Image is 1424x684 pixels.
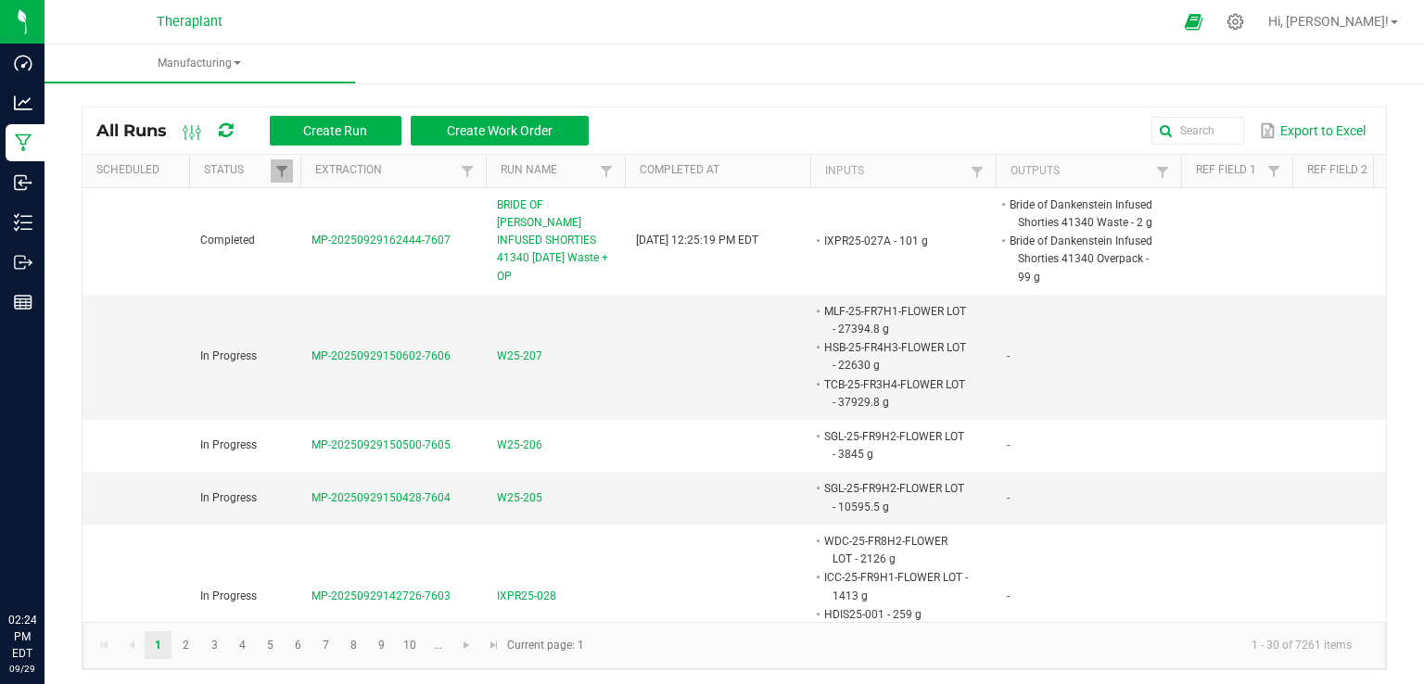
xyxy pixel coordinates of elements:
a: Filter [1151,160,1174,184]
td: - [996,525,1181,669]
span: BRIDE OF [PERSON_NAME] INFUSED SHORTIES 41340 [DATE] Waste + OP [497,196,614,285]
td: - [996,472,1181,524]
th: Inputs [810,155,996,188]
a: Page 5 [257,631,284,659]
a: Manufacturing [44,44,355,83]
span: IXPR25-028 [497,588,556,605]
span: MP-20250929142726-7603 [311,589,451,602]
td: - [996,295,1181,420]
li: SGL-25-FR9H2-FLOWER LOT - 10595.5 g [821,479,968,515]
button: Export to Excel [1255,115,1370,146]
span: MP-20250929162444-7607 [311,234,451,247]
p: 02:24 PM EDT [8,612,36,662]
a: Run NameSortable [501,163,594,178]
div: All Runs [96,115,603,146]
li: SGL-25-FR9H2-FLOWER LOT - 3845 g [821,427,968,463]
a: ScheduledSortable [96,163,182,178]
span: W25-207 [497,348,542,365]
inline-svg: Inventory [14,213,32,232]
button: Create Run [270,116,401,146]
li: WDC-25-FR8H2-FLOWER LOT - 2126 g [821,532,968,568]
a: Filter [966,160,988,184]
span: In Progress [200,491,257,504]
a: Filter [1263,159,1285,183]
inline-svg: Outbound [14,253,32,272]
div: Manage settings [1224,13,1247,31]
a: Page 1 [145,631,172,659]
kendo-pager-info: 1 - 30 of 7261 items [595,630,1367,661]
li: Bride of Dankenstein Infused Shorties 41340 Waste - 2 g [1007,196,1153,232]
li: IXPR25-027A - 101 g [821,232,968,250]
span: MP-20250929150602-7606 [311,349,451,362]
a: Page 4 [229,631,256,659]
span: Go to the next page [459,638,474,652]
a: Page 2 [172,631,199,659]
inline-svg: Manufacturing [14,133,32,152]
p: 09/29 [8,662,36,676]
th: Outputs [996,155,1181,188]
inline-svg: Analytics [14,94,32,112]
li: HDIS25-001 - 259 g [821,605,968,624]
a: Go to the next page [453,631,480,659]
li: HSB-25-FR4H3-FLOWER LOT - 22630 g [821,338,968,374]
button: Create Work Order [411,116,589,146]
a: Filter [595,159,617,183]
span: Create Work Order [447,123,553,138]
inline-svg: Inbound [14,173,32,192]
li: Bride of Dankenstein Infused Shorties 41340 Overpack - 99 g [1007,232,1153,286]
span: W25-205 [497,489,542,507]
span: Create Run [303,123,367,138]
span: Completed [200,234,255,247]
iframe: Resource center unread badge [55,533,77,555]
input: Search [1151,117,1244,145]
a: StatusSortable [204,163,270,178]
span: Go to the last page [487,638,502,652]
li: ICC-25-FR9H1-FLOWER LOT - 1413 g [821,568,968,604]
span: [DATE] 12:25:19 PM EDT [636,234,758,247]
a: Page 7 [312,631,339,659]
a: Filter [271,159,293,183]
inline-svg: Reports [14,293,32,311]
a: Page 11 [425,631,451,659]
span: Hi, [PERSON_NAME]! [1268,14,1389,29]
span: In Progress [200,438,257,451]
iframe: Resource center [19,536,74,591]
a: Ref Field 2Sortable [1307,163,1373,178]
kendo-pager: Current page: 1 [83,622,1386,669]
span: MP-20250929150428-7604 [311,491,451,504]
span: Manufacturing [44,56,355,71]
a: ExtractionSortable [315,163,455,178]
a: Page 9 [368,631,395,659]
inline-svg: Dashboard [14,54,32,72]
a: Page 6 [285,631,311,659]
span: In Progress [200,589,257,602]
a: Go to the last page [480,631,507,659]
span: Open Ecommerce Menu [1173,4,1214,40]
li: MLF-25-FR7H1-FLOWER LOT - 27394.8 g [821,302,968,338]
a: Completed AtSortable [640,163,803,178]
span: Theraplant [157,14,222,30]
a: Page 10 [397,631,424,659]
a: Ref Field 1Sortable [1196,163,1262,178]
span: MP-20250929150500-7605 [311,438,451,451]
li: TCB-25-FR3H4-FLOWER LOT - 37929.8 g [821,375,968,412]
a: Page 8 [340,631,367,659]
a: Page 3 [201,631,228,659]
span: In Progress [200,349,257,362]
a: Filter [456,159,478,183]
span: W25-206 [497,437,542,454]
td: - [996,420,1181,472]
